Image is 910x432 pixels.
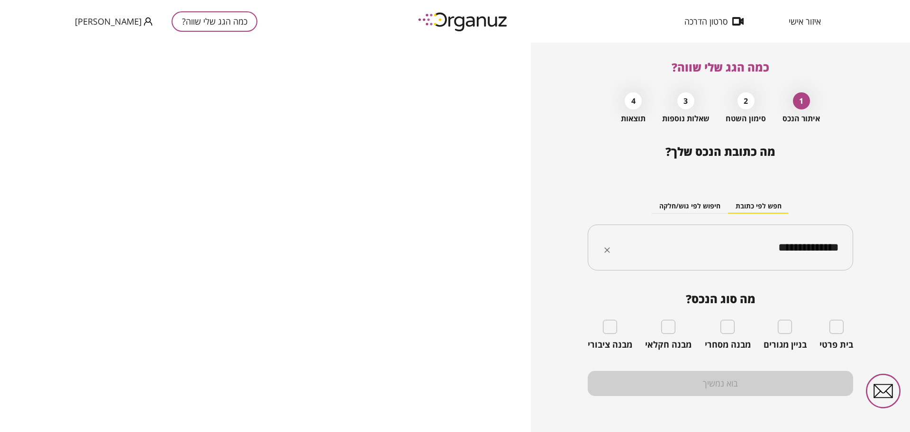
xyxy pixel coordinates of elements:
[774,17,835,26] button: איזור אישי
[625,92,642,109] div: 4
[764,340,807,350] span: בניין מגורים
[75,17,142,26] span: [PERSON_NAME]
[672,59,769,75] span: כמה הגג שלי שווה?
[662,114,710,123] span: שאלות נוספות
[645,340,692,350] span: מבנה חקלאי
[728,199,789,214] button: חפש לפי כתובת
[793,92,810,109] div: 1
[819,340,853,350] span: בית פרטי
[737,92,755,109] div: 2
[670,17,758,26] button: סרטון הדרכה
[783,114,820,123] span: איתור הנכס
[677,92,694,109] div: 3
[665,144,775,159] span: מה כתובת הנכס שלך?
[588,340,632,350] span: מבנה ציבורי
[75,16,153,27] button: [PERSON_NAME]
[411,9,516,35] img: logo
[172,11,257,32] button: כמה הגג שלי שווה?
[588,292,853,306] span: מה סוג הנכס?
[726,114,766,123] span: סימון השטח
[789,17,821,26] span: איזור אישי
[705,340,751,350] span: מבנה מסחרי
[652,199,728,214] button: חיפוש לפי גוש/חלקה
[684,17,728,26] span: סרטון הדרכה
[621,114,646,123] span: תוצאות
[601,243,614,257] button: Clear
